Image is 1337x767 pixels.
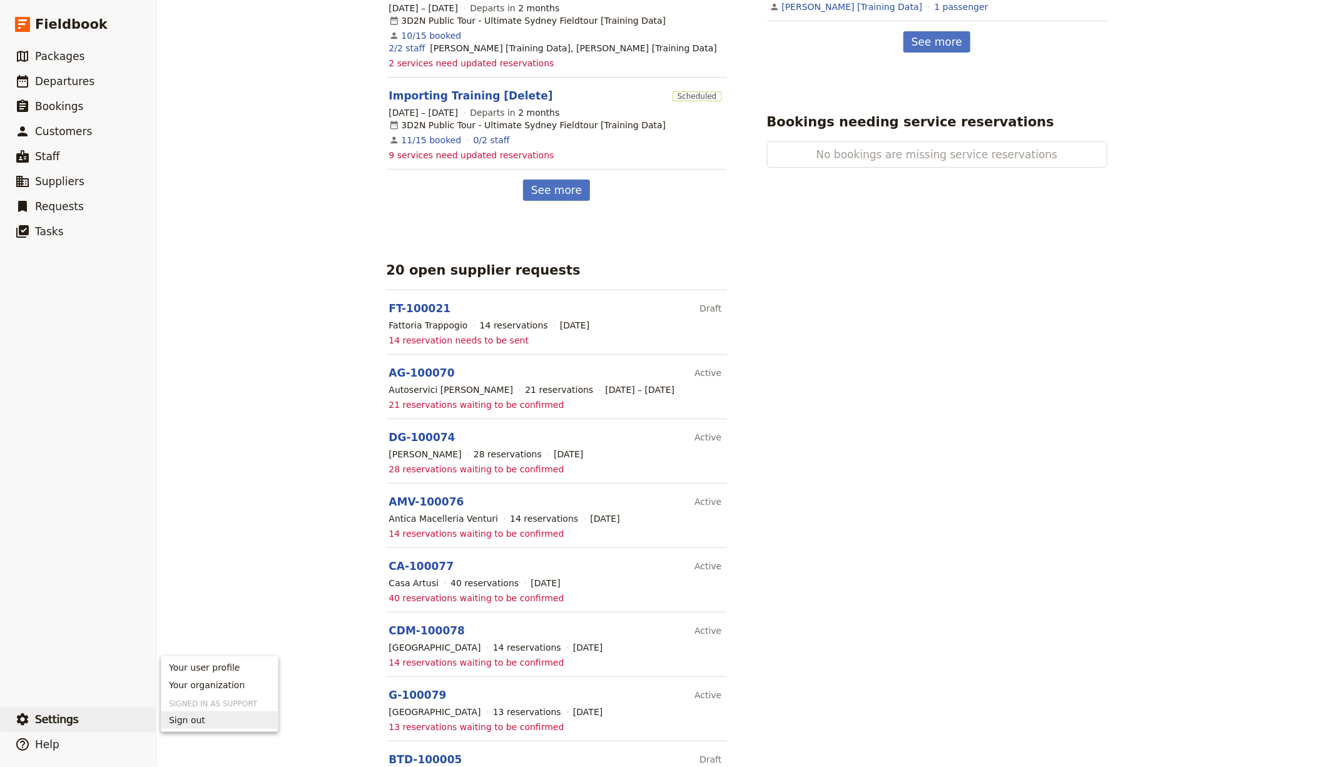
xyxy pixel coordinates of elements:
[389,656,564,669] span: 14 reservations waiting to be confirmed
[389,399,564,411] span: 21 reservations waiting to be confirmed
[161,694,278,709] h3: Signed in as Support
[389,592,564,604] span: 40 reservations waiting to be confirmed
[573,641,602,654] span: [DATE]
[430,42,717,54] span: Michael Scott [Training Data], Dwight Schrutt [Training Data]
[389,706,481,718] div: [GEOGRAPHIC_DATA]
[402,134,462,146] a: View the bookings for this departure
[673,91,722,101] span: Scheduled
[474,134,510,146] a: 0/2 staff
[554,448,583,460] span: [DATE]
[808,147,1067,162] span: No bookings are missing service reservations
[389,367,455,379] a: AG-100070
[389,495,464,508] a: AMV-100076
[782,1,923,13] a: [PERSON_NAME] [Training Data]
[389,624,465,637] a: CDM-100078
[694,684,721,706] div: Active
[389,512,499,525] div: Antica Macelleria Venturi
[389,334,529,347] span: 14 reservation needs to be sent
[389,119,666,131] div: 3D2N Public Tour - Ultimate Sydney Fieldtour [Training Data]
[573,706,602,718] span: [DATE]
[389,721,564,733] span: 13 reservations waiting to be confirmed
[169,661,240,674] span: Your user profile
[35,100,83,113] span: Bookings
[510,512,578,525] div: 14 reservations
[389,383,514,396] div: Autoservici [PERSON_NAME]
[474,448,542,460] div: 28 reservations
[161,659,278,676] a: Your user profile
[402,29,462,42] a: View the bookings for this departure
[389,560,454,572] a: CA-100077
[450,577,519,589] div: 40 reservations
[389,42,425,54] a: 2/2 staff
[493,706,561,718] div: 13 reservations
[35,200,84,213] span: Requests
[531,577,560,589] span: [DATE]
[389,88,553,103] a: Importing Training [Delete]
[560,319,589,332] span: [DATE]
[35,15,108,34] span: Fieldbook
[470,2,559,14] span: Departs in
[389,448,462,460] div: [PERSON_NAME]
[389,641,481,654] div: [GEOGRAPHIC_DATA]
[35,50,84,63] span: Packages
[35,75,94,88] span: Departures
[389,463,564,475] span: 28 reservations waiting to be confirmed
[169,714,205,726] span: Sign out
[389,106,459,119] span: [DATE] – [DATE]
[35,175,84,188] span: Suppliers
[518,3,559,13] span: 2 months
[387,261,581,280] h2: 20 open supplier requests
[35,225,64,238] span: Tasks
[903,31,970,53] a: See more
[694,362,721,383] div: Active
[767,113,1054,131] h2: Bookings needing service reservations
[699,298,721,319] div: Draft
[525,383,593,396] div: 21 reservations
[389,319,468,332] div: Fattoria Trappogio
[470,106,559,119] span: Departs in
[161,676,278,694] a: Your organization
[389,302,451,315] a: FT-100021
[694,427,721,448] div: Active
[389,577,439,589] div: Casa Artusi
[161,711,278,729] button: Sign out of support+esperienza@fieldbook.com
[35,150,60,163] span: Staff
[35,713,79,726] span: Settings
[389,149,554,161] span: 9 services need updated reservations
[389,14,666,27] div: 3D2N Public Tour - Ultimate Sydney Fieldtour [Training Data]
[169,679,245,691] span: Your organization
[590,512,619,525] span: [DATE]
[35,125,92,138] span: Customers
[35,738,59,751] span: Help
[493,641,561,654] div: 14 reservations
[389,753,462,766] a: BTD-100005
[523,180,590,201] a: See more
[389,57,554,69] span: 2 services need updated reservations
[389,2,459,14] span: [DATE] – [DATE]
[694,620,721,641] div: Active
[518,108,559,118] span: 2 months
[694,491,721,512] div: Active
[389,527,564,540] span: 14 reservations waiting to be confirmed
[935,1,989,13] a: View the passengers for this booking
[389,431,455,444] a: DG-100074
[480,319,548,332] div: 14 reservations
[389,689,447,701] a: G-100079
[606,383,675,396] span: [DATE] – [DATE]
[694,556,721,577] div: Active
